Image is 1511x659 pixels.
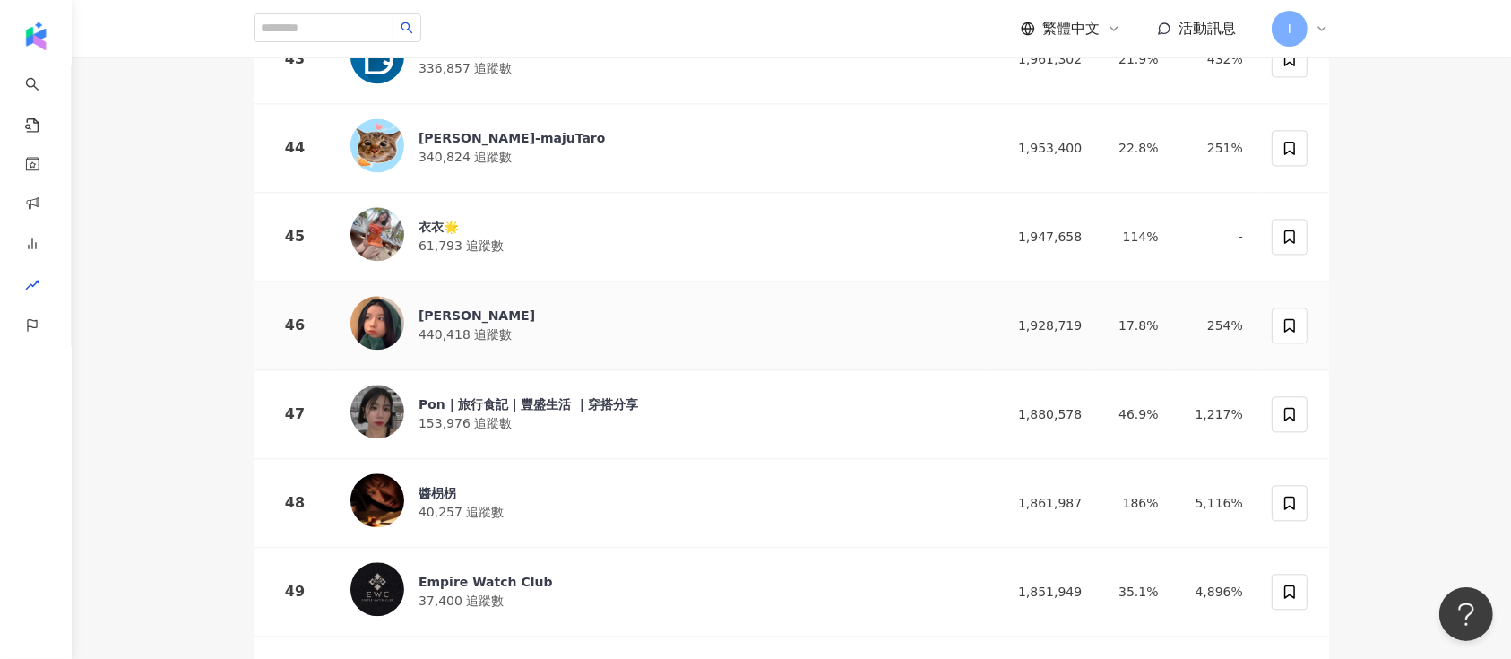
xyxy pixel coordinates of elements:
div: 22.8% [1110,138,1158,158]
span: 活動訊息 [1179,20,1236,37]
div: 432% [1187,49,1243,69]
div: 21.9% [1110,49,1158,69]
a: KOL Avatar[PERSON_NAME]440,418 追蹤數 [350,296,974,355]
div: 1,217% [1187,404,1243,424]
img: KOL Avatar [350,118,404,172]
div: 49 [268,580,322,603]
span: 440,418 追蹤數 [419,327,512,342]
span: I [1288,19,1291,39]
div: 186% [1110,493,1158,513]
span: search [401,22,413,34]
a: KOL Avatar衣衣🌟61,793 追蹤數 [350,207,974,266]
a: search [25,65,61,134]
span: 340,824 追蹤數 [419,150,512,164]
div: [PERSON_NAME]-majuTaro [419,129,605,147]
div: 46 [268,314,322,336]
span: 153,976 追蹤數 [419,416,512,430]
img: KOL Avatar [350,562,404,616]
div: 1,880,578 [1003,404,1082,424]
img: KOL Avatar [350,473,404,527]
div: 衣衣🌟 [419,218,504,236]
td: - [1173,193,1257,282]
div: 45 [268,225,322,247]
a: KOL Avatar[PERSON_NAME]-majuTaro340,824 追蹤數 [350,118,974,178]
div: 43 [268,48,322,70]
div: 35.1% [1110,582,1158,602]
div: 114% [1110,227,1158,247]
div: Pon｜旅行食記｜豐盛生活 ｜穿搭分享 [419,395,638,413]
a: KOL AvatarEmpire Watch Club37,400 追蹤數 [350,562,974,621]
div: 1,953,400 [1003,138,1082,158]
div: 1,947,658 [1003,227,1082,247]
div: 醬枴柺 [419,484,504,502]
span: 37,400 追蹤數 [419,594,504,608]
img: KOL Avatar [350,385,404,438]
a: KOL AvatarPon｜旅行食記｜豐盛生活 ｜穿搭分享153,976 追蹤數 [350,385,974,444]
div: Empire Watch Club [419,573,553,591]
span: 61,793 追蹤數 [419,238,504,253]
span: rise [25,267,39,308]
img: KOL Avatar [350,296,404,350]
a: KOL Avatar醬枴柺40,257 追蹤數 [350,473,974,533]
div: 1,851,949 [1003,582,1082,602]
span: 336,857 追蹤數 [419,61,512,75]
img: KOL Avatar [350,207,404,261]
span: 40,257 追蹤數 [419,505,504,519]
div: 4,896% [1187,582,1243,602]
span: 繁體中文 [1042,19,1100,39]
div: 254% [1187,316,1243,335]
div: 46.9% [1110,404,1158,424]
div: [PERSON_NAME] [419,307,535,325]
div: 1,961,302 [1003,49,1082,69]
div: 44 [268,136,322,159]
div: 48 [268,491,322,514]
div: 251% [1187,138,1243,158]
img: logo icon [22,22,50,50]
a: KOL AvatarDcard Video336,857 追蹤數 [350,30,974,89]
iframe: Help Scout Beacon - Open [1439,587,1493,641]
div: 17.8% [1110,316,1158,335]
div: 1,861,987 [1003,493,1082,513]
div: 1,928,719 [1003,316,1082,335]
div: 47 [268,403,322,425]
div: 5,116% [1187,493,1243,513]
